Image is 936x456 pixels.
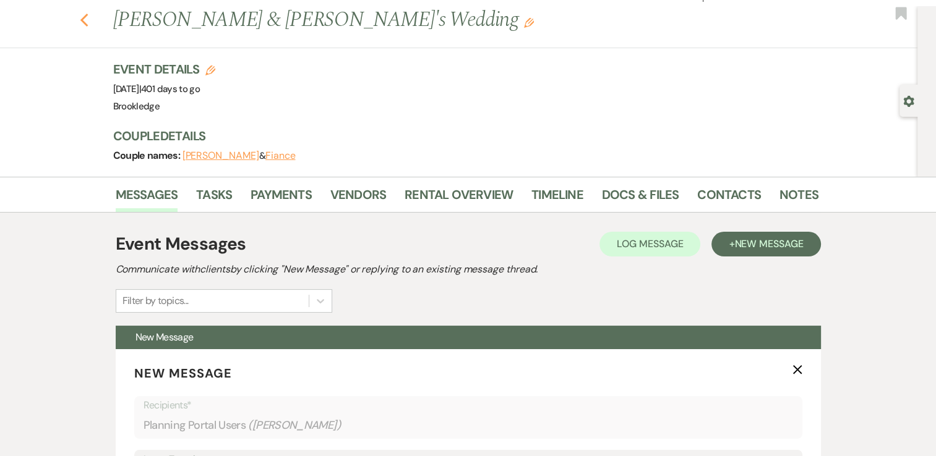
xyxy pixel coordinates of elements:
p: Recipients* [144,397,793,413]
a: Rental Overview [405,185,513,212]
span: New Message [134,365,232,381]
h2: Communicate with clients by clicking "New Message" or replying to an existing message thread. [116,262,821,277]
span: 401 days to go [141,83,200,95]
button: Log Message [599,232,700,256]
h1: [PERSON_NAME] & [PERSON_NAME]'s Wedding [113,6,668,35]
span: Brookledge [113,100,160,112]
span: Couple names: [113,149,182,162]
a: Messages [116,185,178,212]
a: Contacts [697,185,761,212]
a: Notes [779,185,818,212]
div: Filter by topics... [122,293,189,308]
h3: Event Details [113,61,216,78]
button: [PERSON_NAME] [182,151,259,161]
button: Open lead details [903,95,914,106]
h3: Couple Details [113,127,806,145]
button: +New Message [711,232,820,256]
div: Planning Portal Users [144,413,793,437]
span: New Message [135,331,194,344]
a: Payments [251,185,312,212]
span: ( [PERSON_NAME] ) [248,417,341,434]
a: Vendors [330,185,386,212]
span: New Message [734,237,803,250]
span: | [139,83,200,95]
button: Edit [524,17,534,28]
a: Tasks [196,185,232,212]
span: & [182,150,296,162]
a: Timeline [531,185,583,212]
h1: Event Messages [116,231,246,257]
span: [DATE] [113,83,200,95]
button: Fiance [265,151,296,161]
a: Docs & Files [602,185,679,212]
span: Log Message [617,237,683,250]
